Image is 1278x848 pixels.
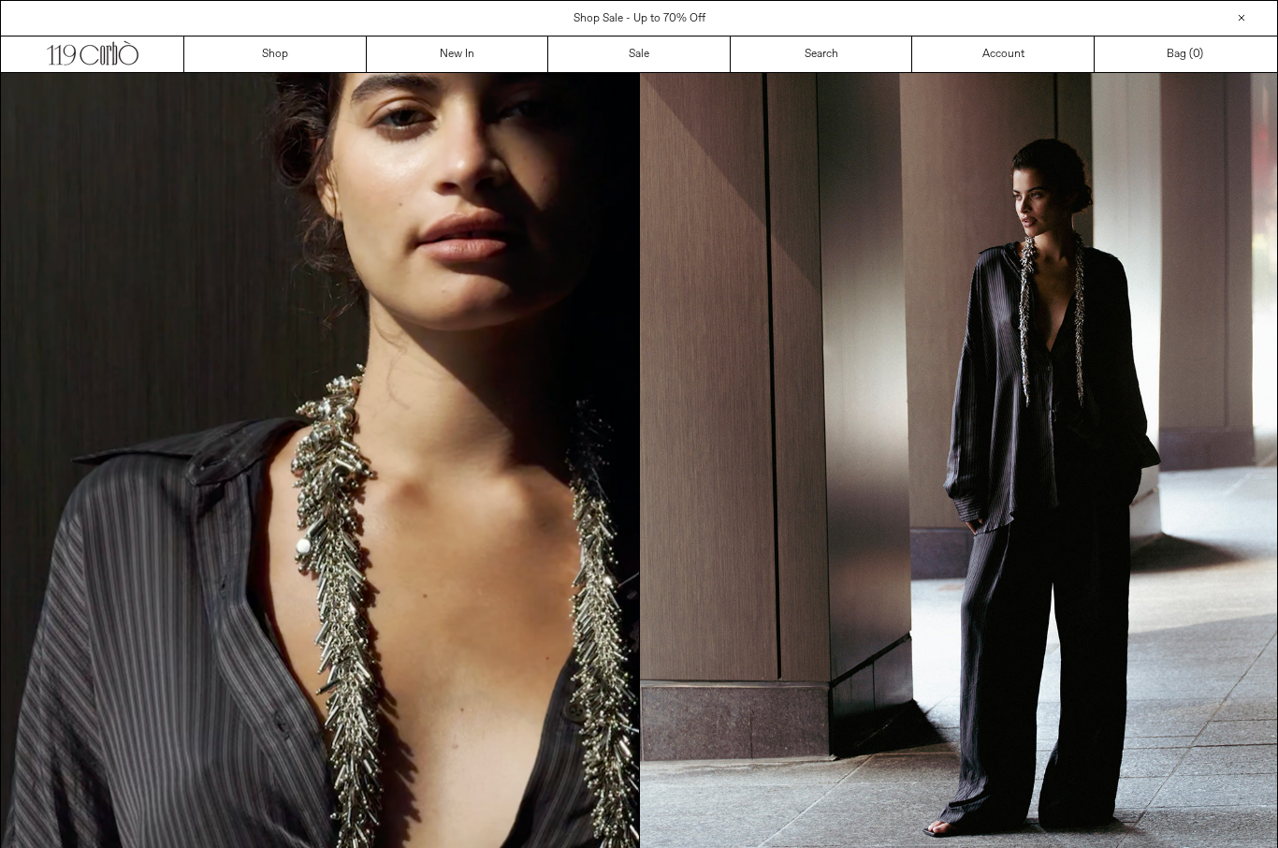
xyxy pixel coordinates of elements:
a: New In [367,37,549,72]
a: Shop Sale - Up to 70% Off [574,11,705,26]
span: ) [1193,46,1203,63]
a: Search [731,37,913,72]
a: Shop [184,37,367,72]
a: Bag () [1095,37,1277,72]
a: Sale [548,37,731,72]
a: Account [912,37,1095,72]
span: 0 [1193,47,1199,62]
